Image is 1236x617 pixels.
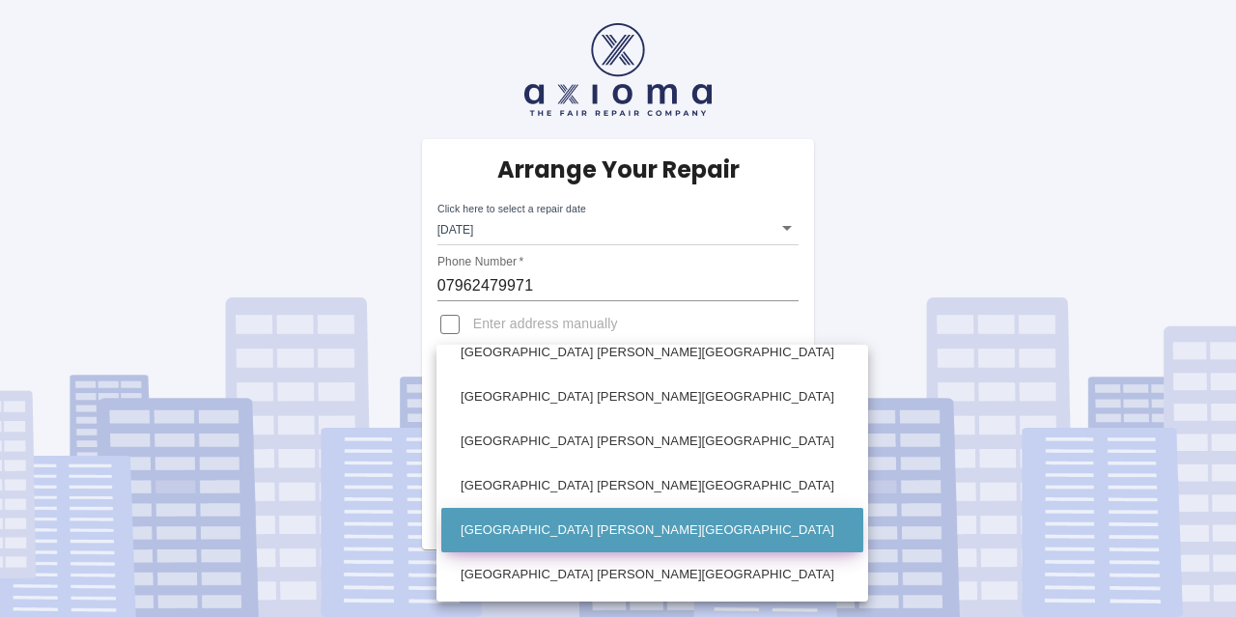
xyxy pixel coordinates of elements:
[441,330,863,375] li: [GEOGRAPHIC_DATA] [PERSON_NAME][GEOGRAPHIC_DATA]
[441,552,863,597] li: [GEOGRAPHIC_DATA] [PERSON_NAME][GEOGRAPHIC_DATA]
[441,419,863,463] li: [GEOGRAPHIC_DATA] [PERSON_NAME][GEOGRAPHIC_DATA]
[441,375,863,419] li: [GEOGRAPHIC_DATA] [PERSON_NAME][GEOGRAPHIC_DATA]
[441,463,863,508] li: [GEOGRAPHIC_DATA] [PERSON_NAME][GEOGRAPHIC_DATA]
[441,508,863,552] li: [GEOGRAPHIC_DATA] [PERSON_NAME][GEOGRAPHIC_DATA]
